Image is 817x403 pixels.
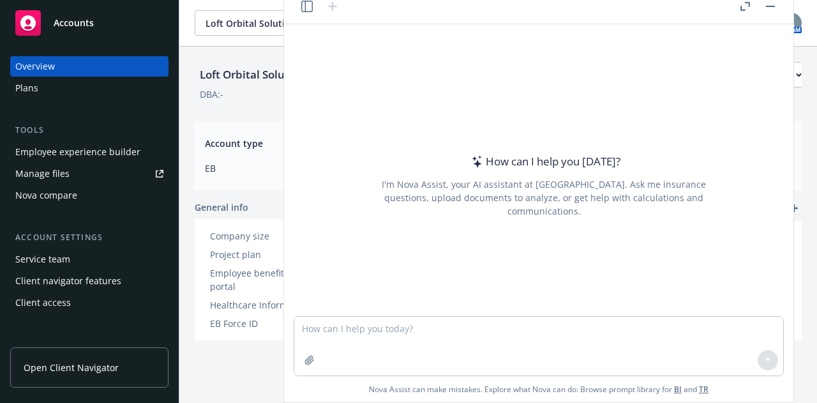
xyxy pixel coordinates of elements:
[24,361,119,374] span: Open Client Navigator
[205,137,483,150] span: Account type
[10,293,169,313] a: Client access
[10,271,169,291] a: Client navigator features
[15,56,55,77] div: Overview
[369,376,708,402] span: Nova Assist can make mistakes. Explore what Nova can do: Browse prompt library for and
[210,317,315,330] div: EB Force ID
[195,201,248,214] span: General info
[195,66,337,83] div: Loft Orbital Solutions Inc.
[10,56,169,77] a: Overview
[10,78,169,98] a: Plans
[206,17,316,30] span: Loft Orbital Solutions Inc.
[10,185,169,206] a: Nova compare
[205,162,483,175] span: EB
[364,178,723,218] div: I'm Nova Assist, your AI assistant at [GEOGRAPHIC_DATA]. Ask me insurance questions, upload docum...
[210,298,315,312] div: Healthcare Informatics
[195,10,354,36] button: Loft Orbital Solutions Inc.
[15,293,71,313] div: Client access
[54,18,94,28] span: Accounts
[10,231,169,244] div: Account settings
[210,266,315,293] div: Employee benefits portal
[699,384,708,395] a: TR
[10,142,169,162] a: Employee experience builder
[15,185,77,206] div: Nova compare
[15,271,121,291] div: Client navigator features
[10,124,169,137] div: Tools
[15,78,38,98] div: Plans
[15,142,140,162] div: Employee experience builder
[10,163,169,184] a: Manage files
[200,87,223,101] div: DBA: -
[15,249,70,270] div: Service team
[10,5,169,41] a: Accounts
[10,249,169,270] a: Service team
[15,163,70,184] div: Manage files
[674,384,682,395] a: BI
[210,229,315,243] div: Company size
[786,201,802,216] a: add
[468,153,620,170] div: How can I help you [DATE]?
[210,248,315,261] div: Project plan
